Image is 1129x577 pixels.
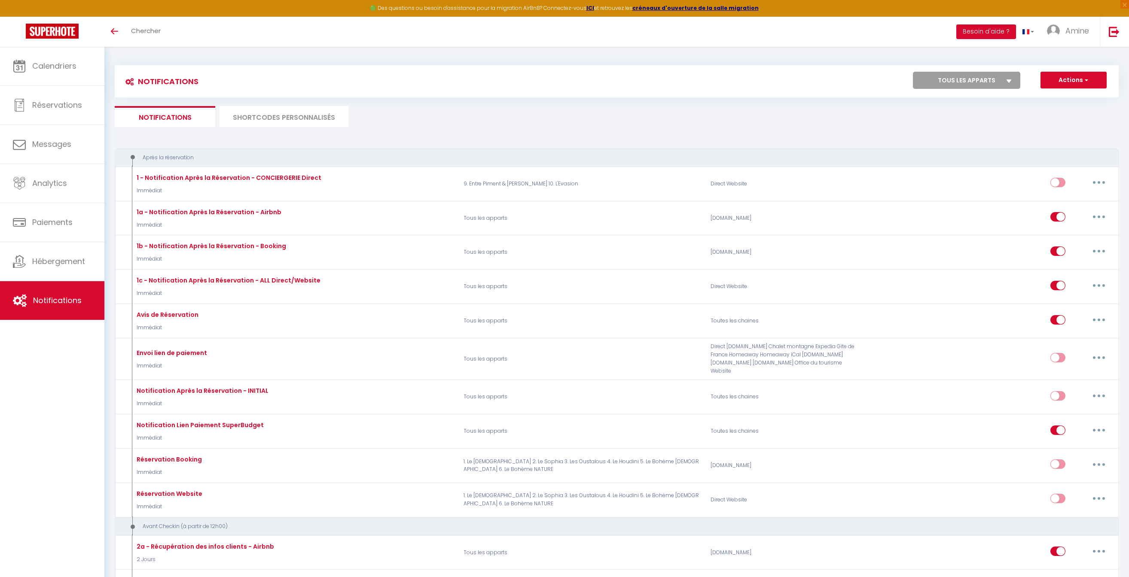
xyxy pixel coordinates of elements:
[134,276,320,285] div: 1c - Notification Après la Réservation - ALL Direct/Website
[134,400,269,408] p: Immédiat
[134,489,202,498] div: Réservation Website
[134,362,207,370] p: Immédiat
[131,26,161,35] span: Chercher
[134,207,281,217] div: 1a - Notification Après la Réservation - Airbnb
[705,487,870,512] div: Direct Website
[458,419,705,444] p: Tous les apparts
[705,419,870,444] div: Toutes les chaines
[705,274,870,299] div: Direct Website
[134,542,274,551] div: 2a - Récupération des infos clients - Airbnb
[134,420,264,430] div: Notification Lien Paiement SuperBudget
[705,240,870,265] div: [DOMAIN_NAME]
[125,17,167,47] a: Chercher
[458,309,705,334] p: Tous les apparts
[134,503,202,511] p: Immédiat
[134,455,202,464] div: Réservation Booking
[705,171,870,196] div: Direct Website
[705,343,870,375] div: Direct [DOMAIN_NAME] Chalet montagne Expedia Gite de France Homeaway Homeaway iCal [DOMAIN_NAME] ...
[134,241,286,251] div: 1b - Notification Après la Réservation - Booking
[134,173,321,182] div: 1 - Notification Après la Réservation - CONCIERGERIE Direct
[458,385,705,410] p: Tous les apparts
[705,206,870,231] div: [DOMAIN_NAME]
[123,154,1091,162] div: Après la réservation
[134,386,269,395] div: Notification Après la Réservation - INITIAL
[705,309,870,334] div: Toutes les chaines
[134,221,281,229] p: Immédiat
[134,310,198,319] div: Avis de Réservation
[123,522,1091,531] div: Avant Checkin (à partir de 12h00)
[32,139,71,149] span: Messages
[134,255,286,263] p: Immédiat
[134,556,274,564] p: 2 Jours
[134,289,320,298] p: Immédiat
[1041,72,1107,89] button: Actions
[1065,25,1089,36] span: Amine
[32,217,73,228] span: Paiements
[458,240,705,265] p: Tous les apparts
[33,295,82,306] span: Notifications
[458,206,705,231] p: Tous les apparts
[32,178,67,188] span: Analytics
[458,453,705,478] p: 1. Le [DEMOGRAPHIC_DATA] 2. Le Sophia 3. Les Oustalous 4. Le Houdini 5. Le Bohème [DEMOGRAPHIC_DA...
[32,256,85,267] span: Hébergement
[134,348,207,358] div: Envoi lien de paiement
[121,72,198,91] h3: Notifications
[115,106,215,127] li: Notifications
[705,385,870,410] div: Toutes les chaines
[632,4,759,12] a: créneaux d'ouverture de la salle migration
[458,343,705,375] p: Tous les apparts
[458,171,705,196] p: 9. Entre Piment & [PERSON_NAME] 10. L'Evasion
[1109,26,1120,37] img: logout
[705,453,870,478] div: [DOMAIN_NAME]
[134,324,198,332] p: Immédiat
[134,468,202,477] p: Immédiat
[32,100,82,110] span: Réservations
[26,24,79,39] img: Super Booking
[134,187,321,195] p: Immédiat
[586,4,594,12] a: ICI
[32,61,76,71] span: Calendriers
[458,487,705,512] p: 1. Le [DEMOGRAPHIC_DATA] 2. Le Sophia 3. Les Oustalous 4. Le Houdini 5. Le Bohème [DEMOGRAPHIC_DA...
[220,106,348,127] li: SHORTCODES PERSONNALISÉS
[705,540,870,565] div: [DOMAIN_NAME]
[458,540,705,565] p: Tous les apparts
[134,434,264,442] p: Immédiat
[956,24,1016,39] button: Besoin d'aide ?
[1041,17,1100,47] a: ... Amine
[458,274,705,299] p: Tous les apparts
[1047,24,1060,37] img: ...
